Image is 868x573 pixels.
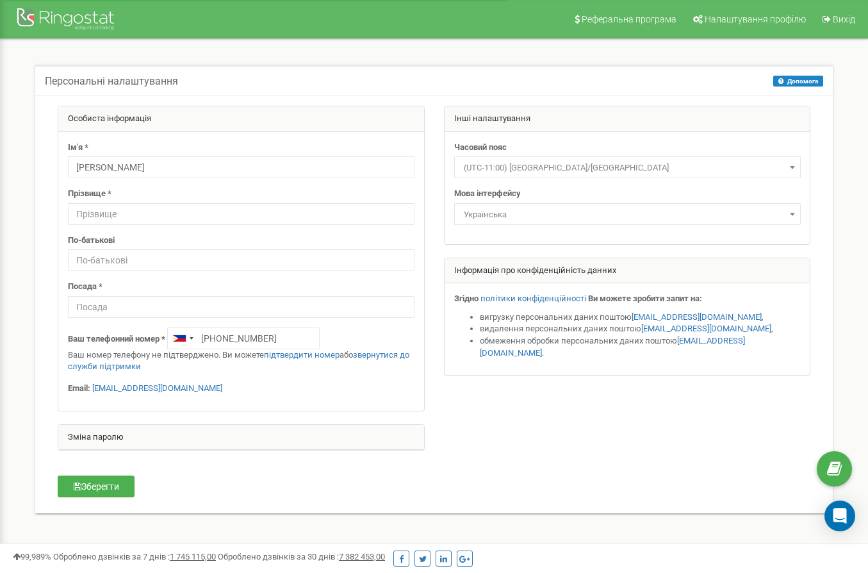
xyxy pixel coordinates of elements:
div: Open Intercom Messenger [824,501,855,531]
span: Українська [459,206,796,224]
span: (UTC-11:00) Pacific/Midway [459,159,796,177]
label: Часовий пояс [454,142,507,154]
input: Посада [68,296,414,318]
u: 7 382 453,00 [339,552,385,561]
label: По-батькові [68,235,115,247]
input: Прізвище [68,203,414,225]
li: вигрузку персональних даних поштою , [480,311,801,324]
strong: Email: [68,383,90,393]
button: Зберегти [58,476,135,497]
strong: Згідно [454,294,479,303]
a: [EMAIL_ADDRESS][DOMAIN_NAME] [480,336,745,358]
a: політики конфіденційності [480,294,586,303]
a: [EMAIL_ADDRESS][DOMAIN_NAME] [641,324,771,333]
u: 1 745 115,00 [170,552,216,561]
span: Реферальна програма [582,14,676,24]
p: Ваш номер телефону не підтверджено. Ви можете або [68,349,414,373]
h5: Персональні налаштування [45,76,178,87]
div: Telephone country code [168,328,197,349]
input: +1-800-555-55-55 [167,328,320,349]
span: Оброблено дзвінків за 30 днів : [218,552,385,561]
button: Допомога [773,76,823,87]
a: [EMAIL_ADDRESS][DOMAIN_NAME] [632,312,762,322]
div: Зміна паролю [58,425,424,451]
label: Прізвище * [68,188,111,200]
span: (UTC-11:00) Pacific/Midway [454,156,801,178]
div: Особиста інформація [58,106,424,132]
label: Посада * [68,281,102,293]
span: Налаштування профілю [705,14,806,24]
span: Українська [454,203,801,225]
input: По-батькові [68,249,414,271]
div: Інформація про конфіденційність данних [445,258,810,284]
div: Інші налаштування [445,106,810,132]
a: підтвердити номер [264,350,340,360]
a: [EMAIL_ADDRESS][DOMAIN_NAME] [92,383,222,393]
li: обмеження обробки персональних даних поштою . [480,335,801,359]
li: видалення персональних даних поштою , [480,323,801,335]
span: Оброблено дзвінків за 7 днів : [53,552,216,561]
input: Ім'я [68,156,414,178]
strong: Ви можете зробити запит на: [588,294,702,303]
span: 99,989% [13,552,51,561]
label: Ім'я * [68,142,88,154]
span: Вихід [833,14,855,24]
label: Мова інтерфейсу [454,188,521,200]
label: Ваш телефонний номер * [68,333,165,345]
